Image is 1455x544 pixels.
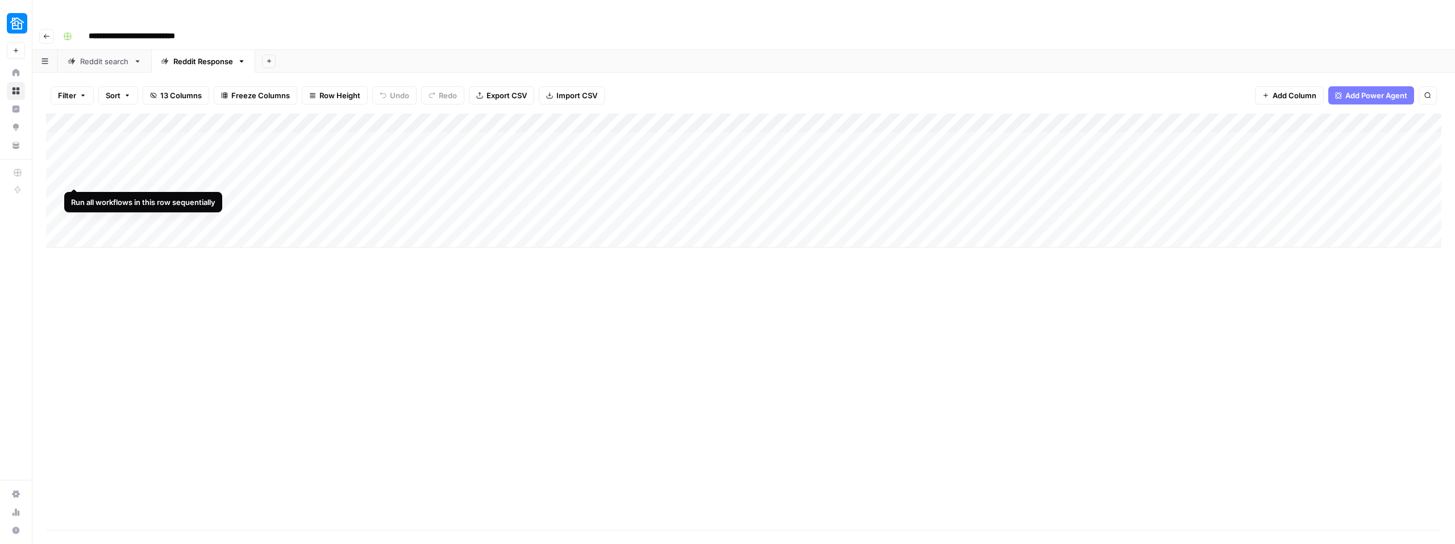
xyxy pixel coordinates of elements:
[98,86,138,104] button: Sort
[1328,86,1414,104] button: Add Power Agent
[469,86,534,104] button: Export CSV
[7,521,25,539] button: Help + Support
[7,503,25,521] a: Usage
[58,90,76,101] span: Filter
[7,64,25,82] a: Home
[231,90,290,101] span: Freeze Columns
[106,90,120,101] span: Sort
[80,56,129,67] div: Reddit search
[1345,90,1407,101] span: Add Power Agent
[319,90,360,101] span: Row Height
[487,90,527,101] span: Export CSV
[7,9,25,37] button: Workspace: Neighbor
[160,90,202,101] span: 13 Columns
[7,136,25,154] a: Your Data
[71,196,215,208] div: Run all workflows in this row sequentially
[372,86,417,104] button: Undo
[539,86,605,104] button: Import CSV
[1273,90,1316,101] span: Add Column
[302,86,368,104] button: Row Height
[143,86,209,104] button: 13 Columns
[173,56,233,67] div: Reddit Response
[51,86,94,104] button: Filter
[556,90,597,101] span: Import CSV
[214,86,297,104] button: Freeze Columns
[58,50,151,73] a: Reddit search
[1255,86,1324,104] button: Add Column
[151,50,255,73] a: Reddit Response
[390,90,409,101] span: Undo
[7,485,25,503] a: Settings
[7,100,25,118] a: Insights
[7,118,25,136] a: Opportunities
[7,13,27,34] img: Neighbor Logo
[7,82,25,100] a: Browse
[421,86,464,104] button: Redo
[439,90,457,101] span: Redo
